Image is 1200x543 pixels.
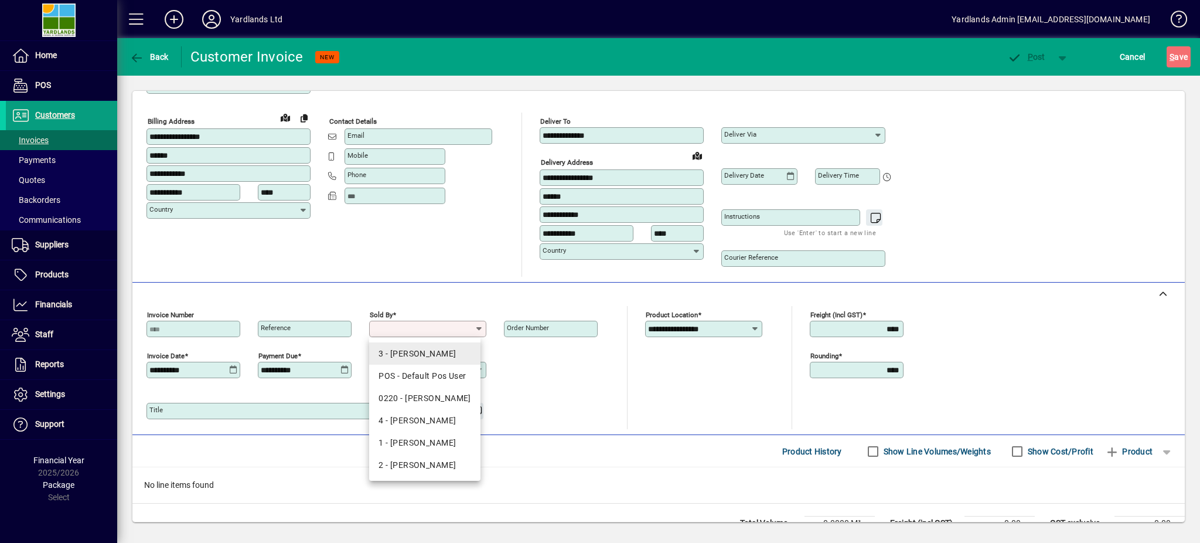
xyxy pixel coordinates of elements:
span: Support [35,419,64,429]
span: Back [129,52,169,62]
span: Reports [35,359,64,369]
mat-label: Sold by [370,311,393,319]
div: POS - Default Pos User [379,370,471,382]
mat-label: Invoice date [147,352,185,360]
a: Payments [6,150,117,170]
button: Product [1099,441,1158,462]
mat-label: Instructions [724,212,760,220]
a: Backorders [6,190,117,210]
mat-label: Reference [261,324,291,332]
td: GST exclusive [1044,517,1114,531]
a: Home [6,41,117,70]
span: ost [1007,52,1045,62]
mat-option: 2 - Stephanie Bodle [369,454,480,476]
td: 0.0000 M³ [804,517,875,531]
span: P [1028,52,1033,62]
mat-label: Phone [347,171,366,179]
span: POS [35,80,51,90]
mat-label: Country [149,205,173,213]
button: Profile [193,9,230,30]
mat-option: 1 - Paul Bodle [369,432,480,454]
mat-label: Rounding [810,352,838,360]
span: Product [1105,442,1153,461]
mat-label: Order number [507,324,549,332]
a: Settings [6,380,117,409]
a: Invoices [6,130,117,150]
mat-option: 0220 - Michaela Bodle [369,387,480,409]
mat-option: 4 - Mishayla Wilson [369,409,480,432]
a: Reports [6,350,117,379]
div: Yardlands Ltd [230,10,282,29]
button: Save [1167,46,1191,67]
mat-label: Delivery date [724,171,764,179]
mat-label: Title [149,406,163,414]
td: 0.00 [1114,517,1185,531]
label: Show Line Volumes/Weights [881,446,991,457]
td: 0.00 [964,517,1035,531]
span: ave [1170,47,1188,66]
span: Backorders [12,195,60,205]
mat-label: Email [347,131,364,140]
mat-label: Courier Reference [724,253,778,262]
mat-label: Payment due [258,352,298,360]
div: 1 - [PERSON_NAME] [379,437,471,449]
a: View on map [276,108,295,127]
mat-label: Country [543,246,566,254]
span: Invoices [12,135,49,145]
mat-hint: Use 'Enter' to start a new line [784,226,876,239]
span: Settings [35,389,65,399]
a: Products [6,260,117,290]
mat-label: Freight (incl GST) [810,311,862,319]
span: Staff [35,330,53,339]
a: Communications [6,210,117,230]
a: Support [6,410,117,439]
td: Total Volume [734,517,804,531]
div: 0220 - [PERSON_NAME] [379,392,471,405]
button: Add [155,9,193,30]
span: Products [35,270,69,279]
button: Cancel [1117,46,1148,67]
div: Yardlands Admin [EMAIL_ADDRESS][DOMAIN_NAME] [952,10,1150,29]
mat-option: POS - Default Pos User [369,365,480,387]
mat-label: Mobile [347,151,368,159]
button: Back [127,46,172,67]
mat-label: Deliver To [540,117,571,125]
span: Cancel [1120,47,1146,66]
span: S [1170,52,1174,62]
a: Suppliers [6,230,117,260]
span: Product History [782,442,842,461]
span: Financials [35,300,72,309]
mat-label: Invoice number [147,311,194,319]
span: NEW [320,53,335,61]
div: No line items found [132,467,1185,503]
div: Customer Invoice [190,47,304,66]
mat-label: Delivery time [818,171,859,179]
button: Post [1001,46,1051,67]
div: 2 - [PERSON_NAME] [379,459,471,471]
span: Financial Year [33,456,84,465]
span: Payments [12,155,56,165]
label: Show Cost/Profit [1025,446,1093,457]
mat-label: Product location [646,311,698,319]
app-page-header-button: Back [117,46,182,67]
mat-option: 3 - Carolyn Gannon [369,342,480,365]
button: Copy to Delivery address [295,108,313,127]
div: 3 - [PERSON_NAME] [379,348,471,360]
span: Customers [35,110,75,120]
a: POS [6,71,117,100]
span: Suppliers [35,240,69,249]
a: Staff [6,320,117,349]
span: Home [35,50,57,60]
span: Quotes [12,175,45,185]
span: Communications [12,215,81,225]
td: Freight (incl GST) [884,517,964,531]
a: Knowledge Base [1162,2,1185,40]
span: Package [43,480,74,490]
a: View on map [688,146,707,165]
a: Quotes [6,170,117,190]
button: Product History [778,441,847,462]
div: 4 - [PERSON_NAME] [379,415,471,427]
mat-label: Deliver via [724,130,756,138]
a: Financials [6,290,117,320]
